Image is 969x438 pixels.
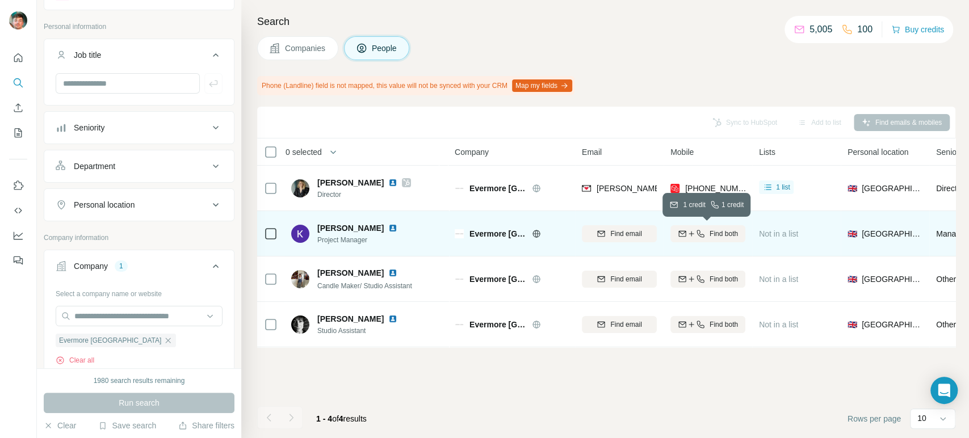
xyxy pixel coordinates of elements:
span: Personal location [848,146,908,158]
span: [PERSON_NAME] [317,177,384,188]
img: LinkedIn logo [388,178,397,187]
button: Find both [670,316,745,333]
span: Find email [610,229,641,239]
button: Find email [582,271,657,288]
button: Quick start [9,48,27,68]
img: Logo of Evermore London [455,184,464,193]
div: Personal location [74,199,135,210]
button: Map my fields [512,79,572,92]
span: Evermore [GEOGRAPHIC_DATA] [469,183,526,194]
div: Open Intercom Messenger [930,377,958,404]
button: Find both [670,271,745,288]
span: Director [936,184,964,193]
button: Personal location [44,191,234,218]
button: Company1 [44,252,234,284]
span: Studio Assistant [317,326,411,336]
div: Phone (Landline) field is not mapped, this value will not be synced with your CRM [257,76,574,95]
span: [PHONE_NUMBER] [685,184,757,193]
span: Evermore [GEOGRAPHIC_DATA] [469,273,526,285]
img: Logo of Evermore London [455,275,464,284]
span: Find email [610,274,641,284]
div: 1980 search results remaining [94,376,185,386]
span: Not in a list [759,229,798,238]
span: 🇬🇧 [848,319,857,330]
button: Find email [582,316,657,333]
button: Job title [44,41,234,73]
div: Job title [74,49,101,61]
p: 5,005 [809,23,832,36]
span: [GEOGRAPHIC_DATA] [862,273,922,285]
p: Company information [44,233,234,243]
span: [GEOGRAPHIC_DATA] [862,183,922,194]
span: Other [936,275,956,284]
img: Avatar [291,315,309,334]
span: Rows per page [848,413,901,424]
p: Personal information [44,22,234,32]
button: Save search [98,420,156,431]
span: of [332,414,339,423]
span: Not in a list [759,275,798,284]
p: 100 [857,23,872,36]
span: Email [582,146,602,158]
span: 🇬🇧 [848,228,857,239]
button: Use Surfe on LinkedIn [9,175,27,196]
span: People [372,43,398,54]
button: Share filters [178,420,234,431]
span: [GEOGRAPHIC_DATA] [862,319,922,330]
img: LinkedIn logo [388,224,397,233]
span: Lists [759,146,775,158]
button: Search [9,73,27,93]
span: Candle Maker/ Studio Assistant [317,282,412,290]
button: Department [44,153,234,180]
span: Companies [285,43,326,54]
span: Find email [610,319,641,330]
span: Not in a list [759,320,798,329]
span: Seniority [936,146,967,158]
img: LinkedIn logo [388,268,397,277]
span: Manager [936,229,967,238]
span: Director [317,189,411,200]
span: Other [936,320,956,329]
span: Company [455,146,489,158]
span: Project Manager [317,235,411,245]
span: [PERSON_NAME] [317,222,384,234]
button: Clear all [56,355,94,365]
img: LinkedIn logo [388,314,397,323]
img: provider findymail logo [582,183,591,194]
img: Avatar [291,270,309,288]
span: Find both [710,274,738,284]
span: [PERSON_NAME] [317,267,384,279]
span: [GEOGRAPHIC_DATA] [862,228,922,239]
button: Buy credits [891,22,944,37]
img: Avatar [291,179,309,197]
span: 🇬🇧 [848,273,857,285]
div: Select a company name or website [56,284,223,299]
span: Evermore [GEOGRAPHIC_DATA] [469,319,526,330]
button: Feedback [9,250,27,271]
div: Seniority [74,122,104,133]
p: 10 [917,412,926,424]
div: 1 [115,261,128,271]
span: [PERSON_NAME] [317,313,384,325]
img: Logo of Evermore London [455,229,464,238]
img: provider prospeo logo [670,183,679,194]
span: Evermore [GEOGRAPHIC_DATA] [59,335,161,346]
span: [PERSON_NAME][EMAIL_ADDRESS][DOMAIN_NAME] [597,184,796,193]
button: My lists [9,123,27,143]
img: Logo of Evermore London [455,320,464,329]
div: Company [74,260,108,272]
span: 0 selected [286,146,322,158]
div: Department [74,161,115,172]
span: 4 [339,414,343,423]
span: Evermore [GEOGRAPHIC_DATA] [469,228,526,239]
span: 1 - 4 [316,414,332,423]
img: Avatar [291,225,309,243]
span: Find both [710,319,738,330]
h4: Search [257,14,955,30]
span: 1 list [776,182,790,192]
button: Find both [670,225,745,242]
span: Mobile [670,146,694,158]
button: Enrich CSV [9,98,27,118]
button: Find email [582,225,657,242]
button: Seniority [44,114,234,141]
